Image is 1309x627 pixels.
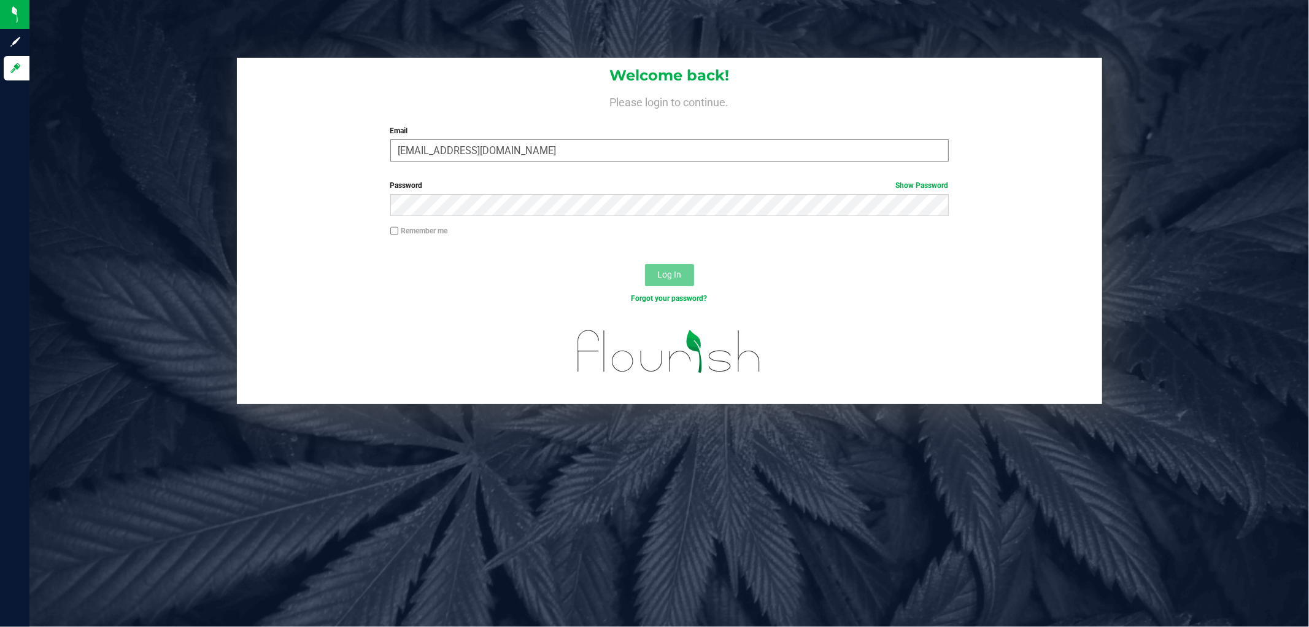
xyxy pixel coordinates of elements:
[390,225,448,236] label: Remember me
[390,181,423,190] span: Password
[561,317,778,386] img: flourish_logo.svg
[237,68,1102,84] h1: Welcome back!
[631,294,708,303] a: Forgot your password?
[390,125,949,136] label: Email
[237,93,1102,108] h4: Please login to continue.
[896,181,949,190] a: Show Password
[657,270,681,279] span: Log In
[9,36,21,48] inline-svg: Sign up
[9,62,21,74] inline-svg: Log in
[645,264,694,286] button: Log In
[390,227,399,235] input: Remember me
